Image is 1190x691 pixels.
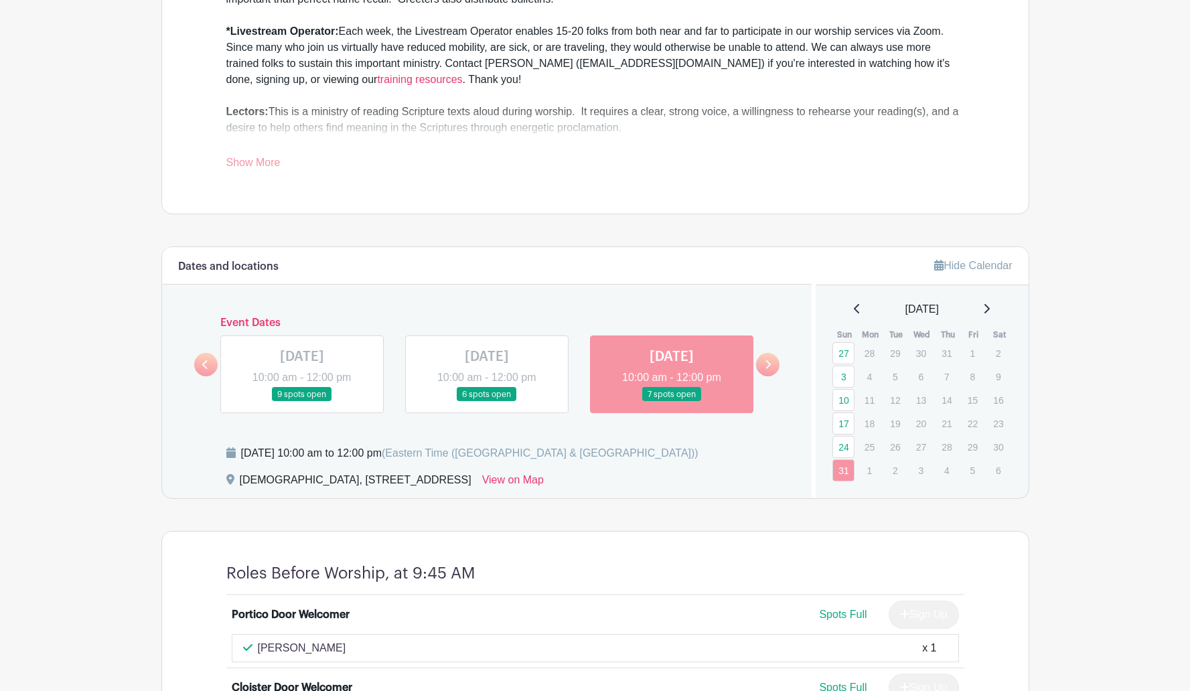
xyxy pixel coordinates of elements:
p: 4 [936,460,958,481]
p: 29 [962,437,984,457]
p: 26 [884,437,906,457]
p: 1 [962,343,984,364]
p: 21 [936,413,958,434]
h4: Roles Before Worship, at 9:45 AM [226,564,475,583]
p: 31 [936,343,958,364]
p: 27 [910,437,932,457]
a: 31 [832,459,854,481]
p: 15 [962,390,984,410]
span: [DATE] [905,301,939,317]
th: Thu [935,328,961,341]
p: 16 [987,390,1009,410]
th: Wed [909,328,936,341]
div: This is a ministry of reading Scripture texts aloud during worship. It requires a clear, strong v... [226,104,964,136]
a: training resources [377,74,462,85]
p: 14 [936,390,958,410]
p: 5 [962,460,984,481]
p: 9 [987,366,1009,387]
p: 7 [936,366,958,387]
p: 5 [884,366,906,387]
p: 28 [859,343,881,364]
th: Tue [883,328,909,341]
th: Fri [961,328,987,341]
p: 25 [859,437,881,457]
div: [DEMOGRAPHIC_DATA], [STREET_ADDRESS] [240,472,471,493]
p: 6 [987,460,1009,481]
p: 4 [859,366,881,387]
p: 8 [962,366,984,387]
p: 2 [884,460,906,481]
strong: *Livestream Operator: [226,25,339,37]
th: Mon [858,328,884,341]
h6: Event Dates [218,317,757,329]
th: Sun [832,328,858,341]
p: 23 [987,413,1009,434]
p: 29 [884,343,906,364]
p: 2 [987,343,1009,364]
a: 24 [832,436,854,458]
p: 12 [884,390,906,410]
h6: Dates and locations [178,260,279,273]
p: 6 [910,366,932,387]
p: 11 [859,390,881,410]
p: 30 [987,437,1009,457]
p: 28 [936,437,958,457]
p: 22 [962,413,984,434]
div: x 1 [922,640,936,656]
p: 20 [910,413,932,434]
strong: Lectors: [226,106,269,117]
a: Show More [226,157,281,173]
a: 17 [832,412,854,435]
a: View on Map [482,472,544,493]
p: 1 [859,460,881,481]
th: Sat [986,328,1013,341]
a: 27 [832,342,854,364]
p: [PERSON_NAME] [258,640,346,656]
div: Portico Door Welcomer [232,607,350,623]
div: [DATE] 10:00 am to 12:00 pm [241,445,698,461]
p: 30 [910,343,932,364]
span: (Eastern Time ([GEOGRAPHIC_DATA] & [GEOGRAPHIC_DATA])) [382,447,698,459]
p: 18 [859,413,881,434]
a: 10 [832,389,854,411]
div: Each week, the Livestream Operator enables 15-20 folks from both near and far to participate in o... [226,23,964,88]
p: 3 [910,460,932,481]
p: 19 [884,413,906,434]
a: 3 [832,366,854,388]
a: Hide Calendar [934,260,1012,271]
span: Spots Full [819,609,867,620]
p: 13 [910,390,932,410]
